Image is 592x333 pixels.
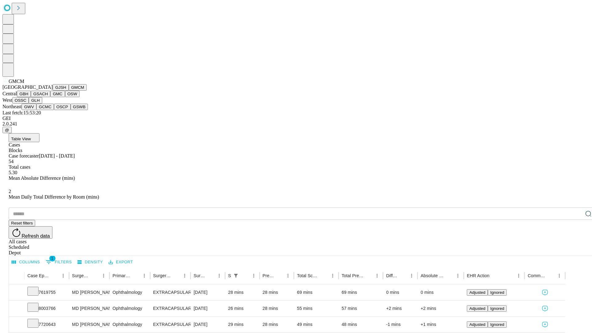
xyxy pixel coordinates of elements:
span: Adjusted [469,290,485,295]
span: 54 [9,159,14,164]
span: Reset filters [11,221,33,225]
div: Surgeon Name [72,273,90,278]
button: Sort [490,271,499,280]
div: Case Epic Id [27,273,50,278]
button: Menu [215,271,224,280]
div: 28 mins [263,285,291,300]
div: 7720643 [27,317,66,332]
span: Adjusted [469,322,485,327]
button: Sort [399,271,407,280]
div: 28 mins [228,285,257,300]
button: Sort [364,271,373,280]
span: Ignored [490,290,504,295]
div: EXTRACAPSULAR CATARACT REMOVAL WITH [MEDICAL_DATA] [153,317,187,332]
span: Northeast [2,104,22,109]
button: Sort [131,271,140,280]
div: 0 mins [386,285,414,300]
button: Show filters [232,271,240,280]
span: 2 [9,189,11,194]
div: [DATE] [194,317,222,332]
span: Case forecaster [9,153,39,158]
div: [DATE] [194,285,222,300]
span: Central [2,91,17,96]
div: 26 mins [228,301,257,316]
button: Select columns [10,257,42,267]
div: 48 mins [342,317,380,332]
div: Ophthalmology [113,317,147,332]
div: MD [PERSON_NAME] [72,301,106,316]
div: 29 mins [228,317,257,332]
button: Adjusted [467,305,488,312]
button: Adjusted [467,321,488,328]
div: 7619755 [27,285,66,300]
button: Sort [320,271,328,280]
div: MD [PERSON_NAME] [72,285,106,300]
div: 28 mins [263,301,291,316]
button: Sort [206,271,215,280]
button: Menu [59,271,68,280]
button: Refresh data [9,226,52,239]
span: West [2,97,12,103]
div: MD [PERSON_NAME] [72,317,106,332]
button: Ignored [488,305,507,312]
button: GMCM [69,84,87,91]
button: Menu [514,271,523,280]
button: Sort [91,271,99,280]
button: Table View [9,133,39,142]
div: Ophthalmology [113,301,147,316]
div: -1 mins [386,317,414,332]
button: Menu [454,271,462,280]
span: [DATE] - [DATE] [39,153,75,158]
button: GCMC [36,104,54,110]
button: Sort [241,271,249,280]
button: Menu [249,271,258,280]
div: EXTRACAPSULAR CATARACT REMOVAL WITH [MEDICAL_DATA] [153,285,187,300]
div: [DATE] [194,301,222,316]
span: Table View [11,137,31,141]
button: OSCP [54,104,71,110]
span: Last fetch: 15:53:20 [2,110,41,115]
div: 28 mins [263,317,291,332]
button: GWV [22,104,36,110]
span: 1 [49,255,55,261]
div: Surgery Date [194,273,206,278]
div: EXTRACAPSULAR CATARACT REMOVAL WITH [MEDICAL_DATA] [153,301,187,316]
span: [GEOGRAPHIC_DATA] [2,84,53,90]
button: Expand [12,303,21,314]
button: Ignored [488,321,507,328]
span: Adjusted [469,306,485,311]
div: 55 mins [297,301,335,316]
button: Adjusted [467,289,488,296]
button: GMC [50,91,65,97]
div: Absolute Difference [421,273,444,278]
div: Ophthalmology [113,285,147,300]
span: Ignored [490,322,504,327]
div: 69 mins [297,285,335,300]
button: Menu [140,271,149,280]
div: 8003766 [27,301,66,316]
button: Ignored [488,289,507,296]
button: Export [107,257,134,267]
button: GSWB [71,104,88,110]
div: Difference [386,273,398,278]
button: Sort [445,271,454,280]
div: 57 mins [342,301,380,316]
button: OSSC [12,97,29,104]
div: Total Scheduled Duration [297,273,319,278]
button: Menu [555,271,564,280]
button: GBH [17,91,31,97]
button: Show filters [44,257,73,267]
div: +2 mins [421,301,461,316]
button: OSW [65,91,80,97]
div: 49 mins [297,317,335,332]
button: Sort [275,271,284,280]
button: Sort [546,271,555,280]
div: +1 mins [421,317,461,332]
button: Menu [407,271,416,280]
span: Mean Absolute Difference (mins) [9,175,75,181]
div: Predicted In Room Duration [263,273,275,278]
span: Total cases [9,164,30,170]
span: 5.30 [9,170,17,175]
button: Menu [328,271,337,280]
button: GJSH [53,84,69,91]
